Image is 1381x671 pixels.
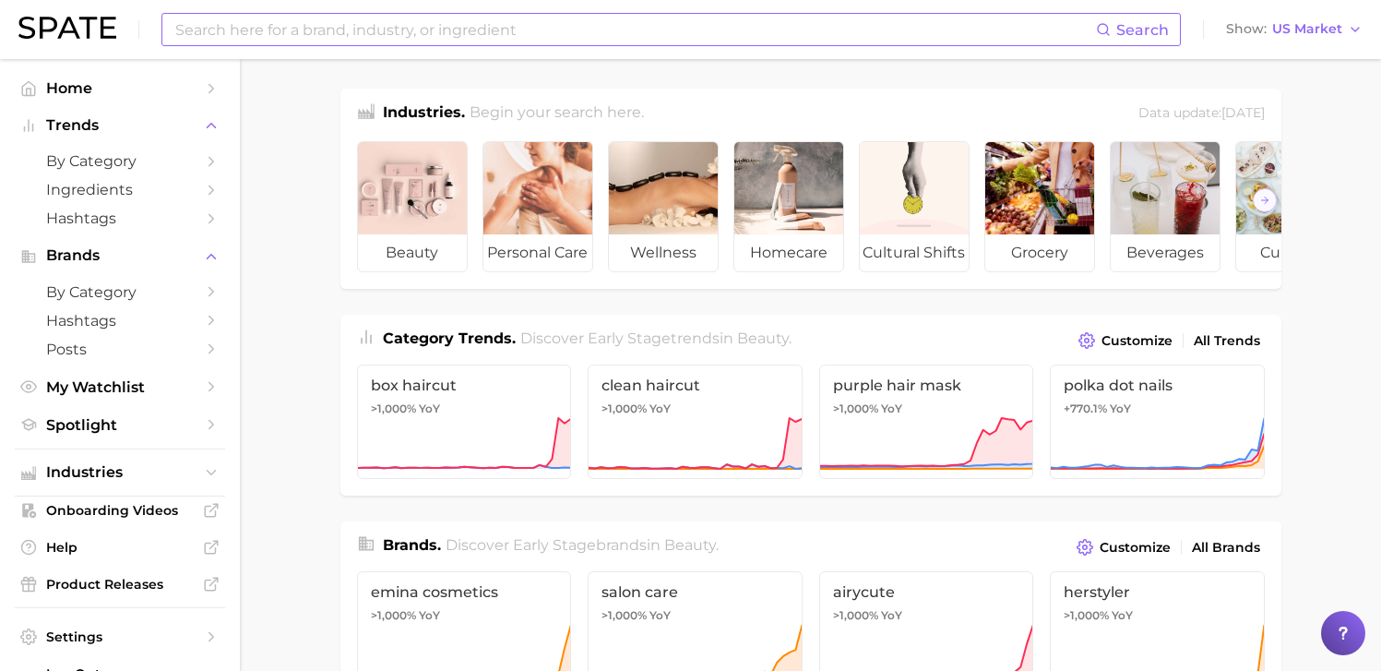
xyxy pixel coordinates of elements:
span: >1,000% [1064,608,1109,622]
a: polka dot nails+770.1% YoY [1050,365,1265,479]
span: Customize [1100,540,1171,556]
a: by Category [15,147,225,175]
span: YoY [419,401,440,416]
span: beauty [358,234,467,271]
span: grocery [985,234,1094,271]
button: Customize [1072,534,1174,560]
span: YoY [881,401,902,416]
a: Ingredients [15,175,225,204]
span: Trends [46,117,194,134]
span: homecare [734,234,843,271]
span: >1,000% [833,608,878,622]
span: culinary [1236,234,1345,271]
span: >1,000% [371,401,416,415]
span: YoY [1110,401,1131,416]
a: by Category [15,278,225,306]
button: Trends [15,112,225,139]
span: US Market [1272,24,1342,34]
button: Scroll Right [1253,188,1277,212]
span: YoY [649,608,671,623]
span: purple hair mask [833,377,1020,394]
a: clean haircut>1,000% YoY [588,365,803,479]
span: cultural shifts [860,234,969,271]
a: beverages [1110,141,1220,272]
a: culinary [1235,141,1346,272]
span: by Category [46,283,194,301]
div: Data update: [DATE] [1138,102,1265,126]
span: YoY [881,608,902,623]
span: YoY [419,608,440,623]
button: Customize [1074,328,1176,353]
a: Home [15,74,225,102]
span: Search [1116,21,1169,39]
span: Ingredients [46,181,194,198]
a: Hashtags [15,204,225,233]
a: box haircut>1,000% YoY [357,365,572,479]
button: ShowUS Market [1221,18,1367,42]
a: cultural shifts [859,141,970,272]
span: All Brands [1192,540,1260,556]
a: Posts [15,335,225,364]
span: polka dot nails [1064,377,1251,394]
span: >1,000% [371,608,416,622]
span: Hashtags [46,312,194,330]
span: Show [1226,24,1267,34]
span: beverages [1111,234,1220,271]
span: salon care [601,583,789,601]
a: Product Releases [15,570,225,598]
span: Posts [46,341,194,358]
button: Brands [15,242,225,270]
span: Help [46,539,194,556]
button: Industries [15,459,225,486]
span: by Category [46,152,194,170]
span: >1,000% [601,401,647,415]
span: Brands . [383,536,441,554]
span: Onboarding Videos [46,502,194,519]
a: Onboarding Videos [15,497,225,524]
span: Discover Early Stage brands in . [446,536,719,554]
input: Search here for a brand, industry, or ingredient [173,14,1096,45]
span: Brands [46,247,194,264]
span: beauty [664,536,716,554]
span: >1,000% [601,608,647,622]
span: Product Releases [46,576,194,593]
a: purple hair mask>1,000% YoY [819,365,1034,479]
img: SPATE [18,17,116,39]
span: Home [46,79,194,97]
a: beauty [357,141,468,272]
span: Industries [46,464,194,481]
a: Help [15,533,225,561]
a: grocery [984,141,1095,272]
span: Discover Early Stage trends in . [520,330,792,347]
a: wellness [608,141,719,272]
span: box haircut [371,377,558,394]
span: wellness [609,234,718,271]
span: My Watchlist [46,378,194,396]
span: Customize [1101,333,1173,349]
a: Settings [15,623,225,651]
a: All Trends [1189,329,1265,353]
span: clean haircut [601,377,789,394]
span: Spotlight [46,416,194,434]
span: emina cosmetics [371,583,558,601]
a: All Brands [1187,535,1265,560]
h2: Begin your search here. [470,102,644,126]
span: All Trends [1194,333,1260,349]
span: Hashtags [46,210,194,227]
a: homecare [733,141,844,272]
a: Hashtags [15,306,225,335]
span: airycute [833,583,1020,601]
span: beauty [737,330,789,347]
span: herstyler [1064,583,1251,601]
span: >1,000% [833,401,878,415]
span: YoY [649,401,671,416]
span: Category Trends . [383,330,516,347]
span: Settings [46,629,194,645]
span: +770.1% [1064,401,1107,415]
a: My Watchlist [15,373,225,401]
a: Spotlight [15,411,225,439]
span: personal care [483,234,592,271]
h1: Industries. [383,102,465,126]
a: personal care [482,141,593,272]
span: YoY [1112,608,1133,623]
